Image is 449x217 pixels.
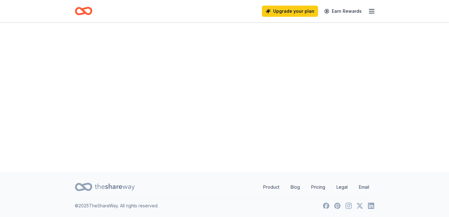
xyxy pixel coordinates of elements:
[75,202,158,210] p: © 2025 TheShareWay. All rights reserved.
[75,4,92,18] a: Home
[331,181,353,193] a: Legal
[258,181,284,193] a: Product
[262,6,318,17] a: Upgrade your plan
[354,181,374,193] a: Email
[258,181,374,193] nav: quick links
[286,181,305,193] a: Blog
[306,181,330,193] a: Pricing
[321,6,365,17] a: Earn Rewards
